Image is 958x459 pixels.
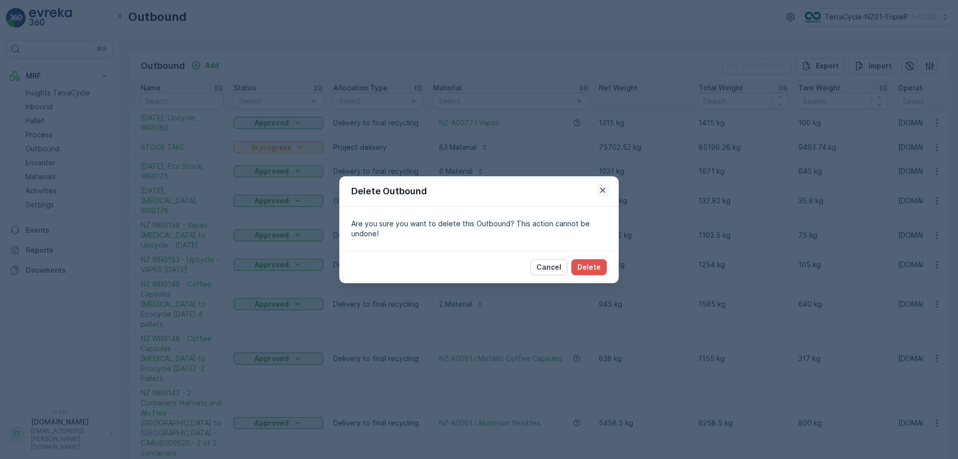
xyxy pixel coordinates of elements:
button: Delete [571,259,607,275]
button: Cancel [530,259,567,275]
p: Delete Outbound [351,184,427,198]
p: Cancel [536,262,561,272]
p: Delete [577,262,601,272]
p: Are you sure you want to delete this Outbound? This action cannot be undone! [351,219,607,239]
